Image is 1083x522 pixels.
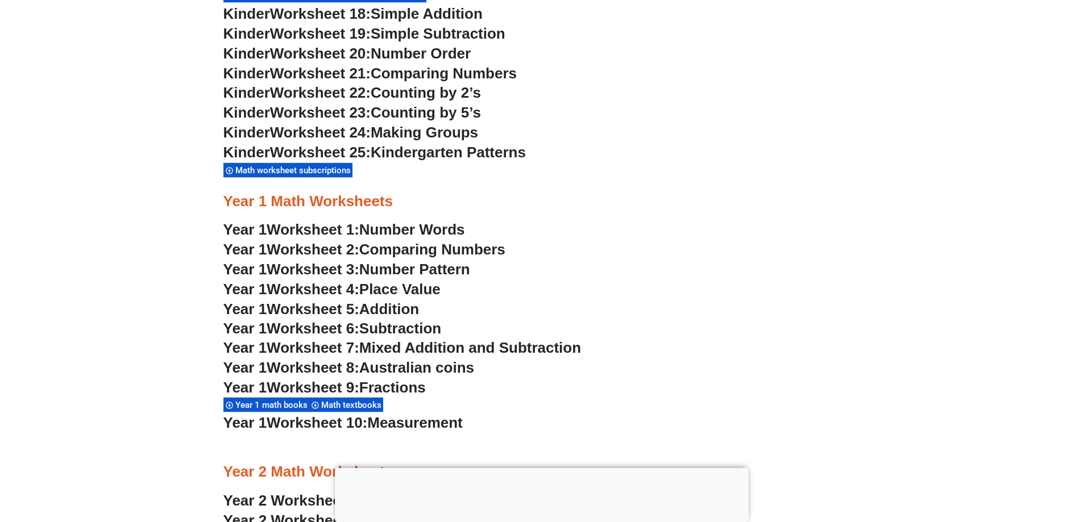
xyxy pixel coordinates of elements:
span: Worksheet 23: [270,104,371,121]
span: Simple Subtraction [371,25,505,42]
span: Kinder [223,124,270,141]
span: Worksheet 22: [270,84,371,101]
a: Year 1Worksheet 7:Mixed Addition and Subtraction [223,339,582,356]
span: Kinder [223,144,270,161]
span: Kinder [223,5,270,22]
span: Worksheet 21: [270,65,371,82]
span: Counting by 5’s [371,104,481,121]
span: Year 2 Worksheet 1: [223,492,364,509]
span: Number Order [371,45,471,62]
span: Kinder [223,45,270,62]
span: Math textbooks [321,400,385,410]
span: Worksheet 8: [267,359,359,376]
div: Math worksheet subscriptions [223,162,352,178]
a: Year 1Worksheet 5:Addition [223,300,420,318]
a: Year 1Worksheet 10:Measurement [223,414,463,431]
span: Measurement [367,414,463,431]
span: Kinder [223,25,270,42]
span: Worksheet 3: [267,261,359,278]
span: Math worksheet subscriptions [235,165,354,176]
span: Worksheet 25: [270,144,371,161]
span: Subtraction [359,320,441,337]
div: Math textbooks [309,397,383,412]
span: Worksheet 19: [270,25,371,42]
a: Year 1Worksheet 9:Fractions [223,379,426,396]
span: Kinder [223,84,270,101]
iframe: Advertisement [335,468,749,519]
a: Year 1Worksheet 4:Place Value [223,281,441,298]
span: Worksheet 1: [267,221,359,238]
iframe: Chat Widget [894,394,1083,522]
span: Kindergarten Patterns [371,144,526,161]
span: Worksheet 7: [267,339,359,356]
span: Worksheet 9: [267,379,359,396]
span: Year 1 math books [235,400,311,410]
span: Counting by 2’s [371,84,481,101]
span: Worksheet 20: [270,45,371,62]
span: Mixed Addition and Subtraction [359,339,581,356]
span: Worksheet 5: [267,300,359,318]
span: Addition [359,300,419,318]
span: Worksheet 10: [267,414,367,431]
div: Year 1 math books [223,397,309,412]
span: Kinder [223,104,270,121]
span: Comparing Numbers [371,65,517,82]
a: Year 1Worksheet 1:Number Words [223,221,465,238]
span: Kinder [223,65,270,82]
span: Worksheet 18: [270,5,371,22]
span: Number Words [359,221,465,238]
a: Year 1Worksheet 6:Subtraction [223,320,442,337]
span: Worksheet 4: [267,281,359,298]
span: Worksheet 24: [270,124,371,141]
span: Worksheet 2: [267,241,359,258]
h3: Year 1 Math Worksheets [223,192,860,211]
a: Year 1Worksheet 3:Number Pattern [223,261,470,278]
h3: Year 2 Math Worksheets [223,462,860,482]
span: Making Groups [371,124,478,141]
span: Worksheet 6: [267,320,359,337]
a: Year 2 Worksheet 1:Skip Counting [223,492,464,509]
span: Place Value [359,281,441,298]
span: Fractions [359,379,426,396]
span: Comparing Numbers [359,241,505,258]
a: Year 1Worksheet 8:Australian coins [223,359,474,376]
a: Year 1Worksheet 2:Comparing Numbers [223,241,505,258]
span: Australian coins [359,359,474,376]
span: Simple Addition [371,5,483,22]
span: Number Pattern [359,261,470,278]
